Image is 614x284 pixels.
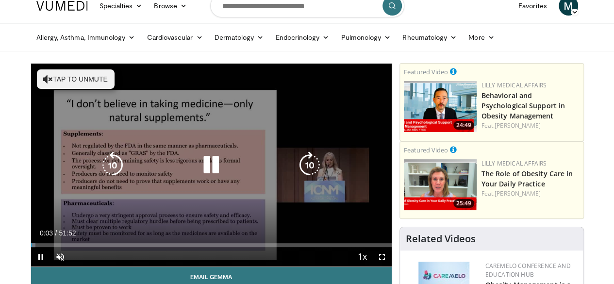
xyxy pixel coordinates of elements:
[485,262,571,279] a: CaReMeLO Conference and Education Hub
[404,159,477,210] img: e1208b6b-349f-4914-9dd7-f97803bdbf1d.png.150x105_q85_crop-smart_upscale.png
[50,247,70,267] button: Unmute
[269,28,335,47] a: Endocrinology
[141,28,208,47] a: Cardiovascular
[495,189,541,198] a: [PERSON_NAME]
[404,81,477,132] img: ba3304f6-7838-4e41-9c0f-2e31ebde6754.png.150x105_q85_crop-smart_upscale.png
[481,91,565,120] a: Behavioral and Psychological Support in Obesity Management
[406,233,476,245] h4: Related Videos
[397,28,463,47] a: Rheumatology
[453,199,474,208] span: 25:49
[335,28,397,47] a: Pulmonology
[404,67,448,76] small: Featured Video
[453,121,474,130] span: 24:49
[40,229,53,237] span: 0:03
[463,28,500,47] a: More
[37,69,115,89] button: Tap to unmute
[372,247,392,267] button: Fullscreen
[481,81,547,89] a: Lilly Medical Affairs
[59,229,76,237] span: 51:52
[481,169,573,188] a: The Role of Obesity Care in Your Daily Practice
[481,159,547,167] a: Lilly Medical Affairs
[404,159,477,210] a: 25:49
[353,247,372,267] button: Playback Rate
[36,1,88,11] img: VuMedi Logo
[481,189,580,198] div: Feat.
[404,81,477,132] a: 24:49
[31,64,392,267] video-js: Video Player
[495,121,541,130] a: [PERSON_NAME]
[404,146,448,154] small: Featured Video
[31,28,141,47] a: Allergy, Asthma, Immunology
[31,247,50,267] button: Pause
[481,121,580,130] div: Feat.
[209,28,270,47] a: Dermatology
[55,229,57,237] span: /
[31,243,392,247] div: Progress Bar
